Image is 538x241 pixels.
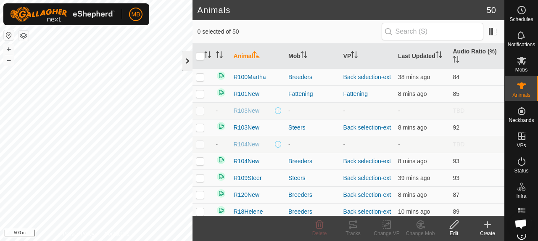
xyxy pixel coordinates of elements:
span: R109Steer [234,174,262,183]
span: Notifications [508,42,535,47]
span: 50 [487,4,496,16]
div: Change VP [370,230,403,237]
app-display-virtual-paddock-transition: - [343,141,345,148]
span: 87 [453,191,459,198]
th: Mob [285,44,340,69]
span: R104New [234,157,259,166]
img: returning on [216,71,226,81]
span: R103New [234,106,259,115]
span: Schedules [509,17,533,22]
span: 85 [453,90,459,97]
a: Privacy Policy [63,230,95,238]
span: 92 [453,124,459,131]
div: Breeders [288,207,336,216]
span: 13 Oct 2025, 12:33 pm [398,158,427,164]
span: R101New [234,90,259,98]
img: returning on [216,172,226,182]
a: Back selection-ext [343,191,391,198]
span: 13 Oct 2025, 12:03 pm [398,74,430,80]
span: TBD [453,107,464,114]
div: Breeders [288,73,336,82]
div: Breeders [288,157,336,166]
a: Contact Us [104,230,129,238]
span: 13 Oct 2025, 12:32 pm [398,208,430,215]
span: Neckbands [509,118,534,123]
button: – [4,55,14,65]
span: - [216,141,218,148]
span: Heatmap [511,219,532,224]
span: 13 Oct 2025, 12:33 pm [398,124,427,131]
span: VPs [517,143,526,148]
p-sorticon: Activate to sort [301,53,307,59]
span: Status [514,168,528,173]
span: R103New [234,123,259,132]
p-sorticon: Activate to sort [253,53,260,59]
span: 0 selected of 50 [198,27,382,36]
span: 84 [453,74,459,80]
button: + [4,44,14,54]
a: Fattening [343,90,368,97]
span: - [398,107,400,114]
span: 13 Oct 2025, 12:33 pm [398,90,427,97]
th: Last Updated [395,44,449,69]
th: Animal [230,44,285,69]
app-display-virtual-paddock-transition: - [343,107,345,114]
a: Back selection-ext [343,74,391,80]
h2: Animals [198,5,487,15]
p-sorticon: Activate to sort [351,53,358,59]
span: MB [132,10,140,19]
div: Open chat [509,212,532,235]
div: - [288,106,336,115]
div: Steers [288,174,336,183]
span: Delete [312,230,327,236]
img: returning on [216,121,226,131]
span: Animals [512,93,530,98]
p-sorticon: Activate to sort [204,53,211,59]
span: Mobs [515,67,527,72]
span: 89 [453,208,459,215]
span: - [398,141,400,148]
img: returning on [216,87,226,98]
img: returning on [216,205,226,215]
div: Create [471,230,504,237]
div: Fattening [288,90,336,98]
p-sorticon: Activate to sort [216,53,223,59]
input: Search (S) [382,23,483,40]
span: 93 [453,175,459,181]
button: Map Layers [18,31,29,41]
a: Back selection-ext [343,175,391,181]
button: Reset Map [4,30,14,40]
span: R18Helene [234,207,263,216]
div: Breeders [288,191,336,199]
img: returning on [216,188,226,199]
th: VP [340,44,395,69]
span: 13 Oct 2025, 12:03 pm [398,175,430,181]
a: Back selection-ext [343,124,391,131]
span: R120New [234,191,259,199]
span: - [216,107,218,114]
div: Steers [288,123,336,132]
a: Back selection-ext [343,208,391,215]
img: returning on [216,155,226,165]
div: - [288,140,336,149]
span: 13 Oct 2025, 12:33 pm [398,191,427,198]
p-sorticon: Activate to sort [435,53,442,59]
span: TBD [453,141,464,148]
span: Infra [516,193,526,199]
p-sorticon: Activate to sort [453,57,459,64]
span: R104New [234,140,259,149]
span: R100Martha [234,73,266,82]
span: 93 [453,158,459,164]
th: Audio Ratio (%) [449,44,504,69]
div: Tracks [336,230,370,237]
div: Change Mob [403,230,437,237]
img: Gallagher Logo [10,7,115,22]
a: Back selection-ext [343,158,391,164]
div: Edit [437,230,471,237]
